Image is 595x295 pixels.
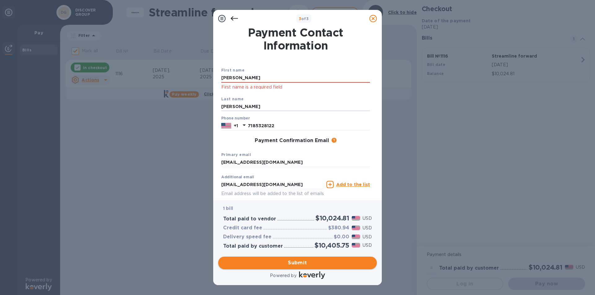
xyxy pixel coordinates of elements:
h3: Credit card fee [223,225,262,231]
input: Enter your last name [221,102,370,111]
input: Enter your phone number [248,121,370,130]
h3: Total paid by customer [223,243,283,249]
h2: $10,024.81 [315,214,349,222]
img: USD [352,235,360,239]
p: USD [363,234,372,240]
img: USD [352,216,360,220]
h3: Payment Confirmation Email [255,138,329,144]
input: Enter additional email [221,180,324,189]
p: Email address will be added to the list of emails [221,190,324,197]
span: 3 [299,16,301,21]
b: Primary email [221,152,251,157]
img: USD [352,243,360,247]
p: First name is a required field [221,84,370,91]
b: of 3 [299,16,309,21]
p: Powered by [270,272,296,279]
p: +1 [234,123,238,129]
h1: Payment Contact Information [221,26,370,52]
b: First name [221,68,245,72]
input: Enter your primary name [221,158,370,167]
b: Last name [221,97,244,101]
input: Enter your first name [221,73,370,83]
h2: $10,405.75 [315,241,349,249]
img: Logo [299,271,325,279]
p: USD [363,225,372,231]
button: Submit [218,257,377,269]
u: Add to the list [336,182,370,187]
p: USD [363,242,372,249]
h3: $0.00 [334,234,349,240]
h3: Total paid to vendor [223,216,276,222]
h3: $380.94 [328,225,349,231]
label: Additional email [221,176,254,179]
img: USD [352,226,360,230]
span: Submit [223,259,372,267]
img: US [221,122,231,129]
p: USD [363,215,372,222]
h3: Delivery speed fee [223,234,271,240]
b: 1 bill [223,206,233,211]
label: Phone number [221,117,250,120]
